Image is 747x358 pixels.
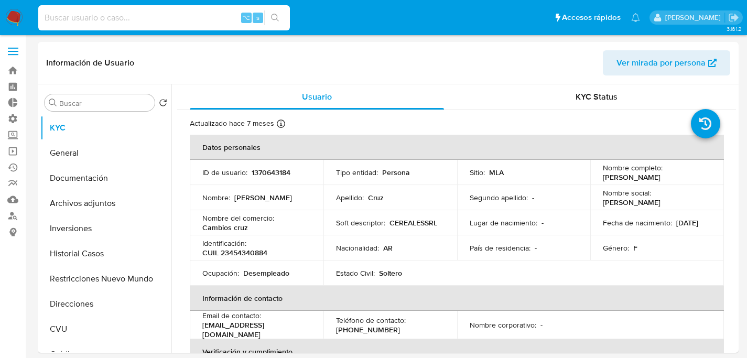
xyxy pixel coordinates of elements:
span: ⌥ [242,13,250,23]
p: [EMAIL_ADDRESS][DOMAIN_NAME] [202,320,307,339]
button: CVU [40,317,171,342]
p: - [535,243,537,253]
span: Ver mirada por persona [616,50,706,75]
p: ID de usuario : [202,168,247,177]
p: Sitio : [470,168,485,177]
p: Teléfono de contacto : [336,316,406,325]
button: Inversiones [40,216,171,241]
p: Fecha de nacimiento : [603,218,672,227]
h1: Información de Usuario [46,58,134,68]
p: Cambios cruz [202,223,248,232]
button: Historial Casos [40,241,171,266]
p: Nombre : [202,193,230,202]
button: General [40,140,171,166]
button: Archivos adjuntos [40,191,171,216]
button: Buscar [49,99,57,107]
p: - [532,193,534,202]
p: CUIL 23454340884 [202,248,267,257]
p: [DATE] [676,218,698,227]
input: Buscar [59,99,150,108]
p: Cruz [368,193,384,202]
p: Nombre social : [603,188,651,198]
a: Notificaciones [631,13,640,22]
p: Tipo entidad : [336,168,378,177]
button: Restricciones Nuevo Mundo [40,266,171,291]
p: Género : [603,243,629,253]
button: Volver al orden por defecto [159,99,167,110]
p: Email de contacto : [202,311,261,320]
th: Datos personales [190,135,724,160]
p: Lugar de nacimiento : [470,218,537,227]
p: Soft descriptor : [336,218,385,227]
p: Ocupación : [202,268,239,278]
p: AR [383,243,393,253]
p: Apellido : [336,193,364,202]
p: MLA [489,168,504,177]
p: Nombre corporativo : [470,320,536,330]
button: Documentación [40,166,171,191]
button: search-icon [264,10,286,25]
p: [PERSON_NAME] [603,198,661,207]
p: Actualizado hace 7 meses [190,118,274,128]
p: Estado Civil : [336,268,375,278]
button: Direcciones [40,291,171,317]
span: KYC Status [576,91,618,103]
p: - [540,320,543,330]
p: facundo.marin@mercadolibre.com [665,13,724,23]
span: s [256,13,259,23]
p: 1370643184 [252,168,290,177]
p: [PERSON_NAME] [234,193,292,202]
p: Soltero [379,268,402,278]
p: CEREALESSRL [389,218,437,227]
p: [PERSON_NAME] [603,172,661,182]
p: Segundo apellido : [470,193,528,202]
button: KYC [40,115,171,140]
th: Información de contacto [190,286,724,311]
p: País de residencia : [470,243,531,253]
p: [PHONE_NUMBER] [336,325,400,334]
span: Usuario [302,91,332,103]
p: Desempleado [243,268,289,278]
p: Nombre del comercio : [202,213,274,223]
p: Nombre completo : [603,163,663,172]
input: Buscar usuario o caso... [38,11,290,25]
span: Accesos rápidos [562,12,621,23]
p: Nacionalidad : [336,243,379,253]
p: Identificación : [202,238,246,248]
p: Persona [382,168,410,177]
button: Ver mirada por persona [603,50,730,75]
p: - [542,218,544,227]
a: Salir [728,12,739,23]
p: F [633,243,637,253]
